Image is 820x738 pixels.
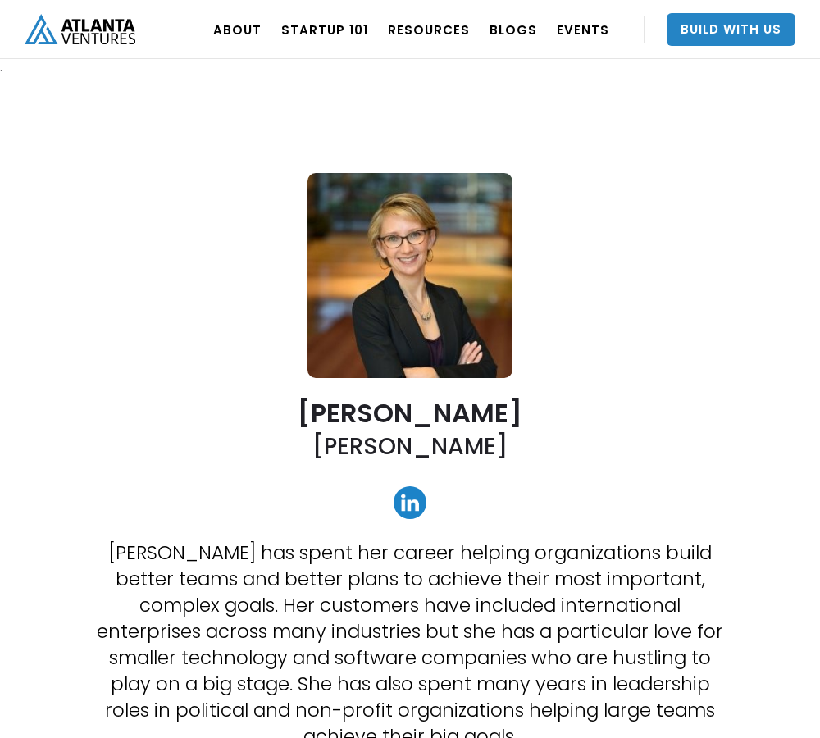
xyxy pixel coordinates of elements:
[388,7,470,52] a: RESOURCES
[490,7,537,52] a: BLOGS
[557,7,609,52] a: EVENTS
[213,7,262,52] a: ABOUT
[312,431,508,462] h2: [PERSON_NAME]
[281,7,368,52] a: Startup 101
[667,13,795,46] a: Build With Us
[298,399,522,427] h2: [PERSON_NAME]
